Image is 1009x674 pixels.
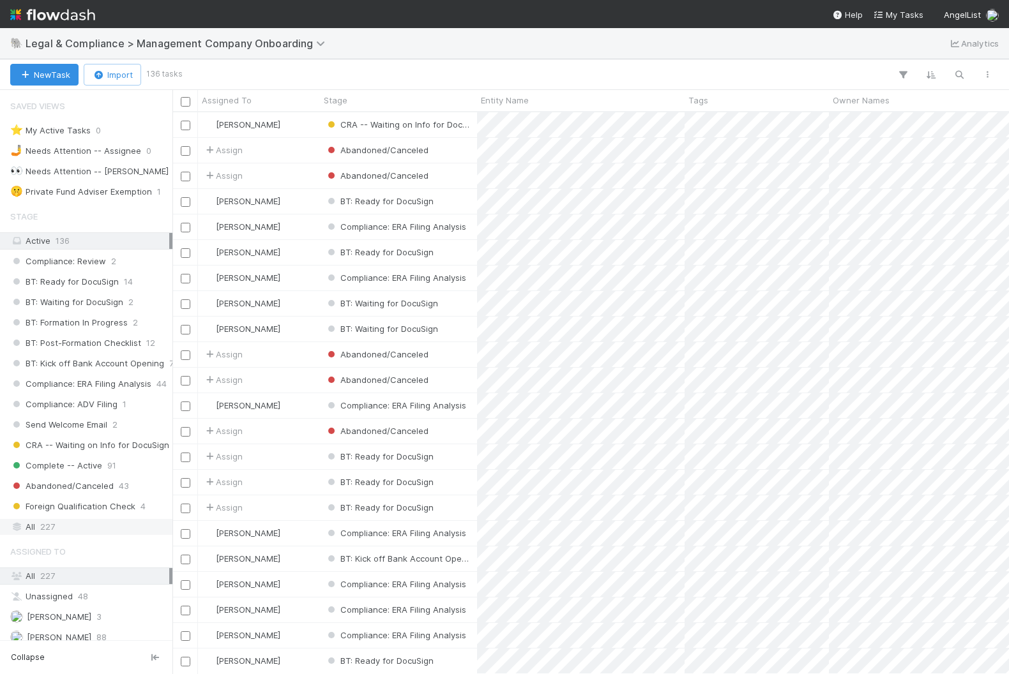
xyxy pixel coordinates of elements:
span: Saved Views [10,93,65,119]
input: Toggle Row Selected [181,427,190,437]
span: 227 [40,571,55,581]
span: Send Welcome Email [10,417,107,433]
div: My Active Tasks [10,123,91,139]
span: Complete -- Active [10,458,102,474]
img: avatar_c545aa83-7101-4841-8775-afeaaa9cc762.png [204,579,214,589]
div: [PERSON_NAME] [203,271,280,284]
span: BT: Waiting for DocuSign [325,298,438,308]
div: Compliance: ERA Filing Analysis [325,578,466,590]
span: Assigned To [202,94,252,107]
input: Toggle Row Selected [181,350,190,360]
div: BT: Ready for DocuSign [325,195,434,207]
span: BT: Kick off Bank Account Opening [10,356,164,371]
span: BT: Ready for DocuSign [10,274,119,290]
span: [PERSON_NAME] [216,400,280,410]
div: Assign [203,348,243,361]
span: BT: Ready for DocuSign [325,502,434,513]
span: 0 [96,123,101,139]
div: [PERSON_NAME] [203,118,280,131]
span: [PERSON_NAME] [216,579,280,589]
input: Toggle Row Selected [181,504,190,513]
span: Compliance: ERA Filing Analysis [325,221,466,232]
img: avatar_892eb56c-5b5a-46db-bf0b-2a9023d0e8f8.png [204,196,214,206]
span: 91 [107,458,116,474]
span: Foreign Qualification Check [10,498,135,514]
span: Abandoned/Canceled [10,478,114,494]
span: Legal & Compliance > Management Company Onboarding [26,37,331,50]
input: Toggle Row Selected [181,453,190,462]
button: NewTask [10,64,79,86]
div: Assign [203,450,243,463]
span: Compliance: ERA Filing Analysis [325,604,466,615]
div: [PERSON_NAME] [203,578,280,590]
input: Toggle Row Selected [181,478,190,488]
div: Compliance: ERA Filing Analysis [325,527,466,539]
span: CRA -- Waiting on Info for DocuSign [325,119,484,130]
span: Assign [203,144,243,156]
input: Toggle Row Selected [181,274,190,283]
img: logo-inverted-e16ddd16eac7371096b0.svg [10,4,95,26]
span: 🤫 [10,186,23,197]
span: Abandoned/Canceled [325,426,429,436]
div: BT: Ready for DocuSign [325,654,434,667]
span: 14 [124,274,133,290]
span: Assign [203,476,243,488]
input: Toggle Row Selected [181,555,190,564]
input: Toggle Row Selected [181,325,190,334]
span: Assign [203,373,243,386]
input: Toggle Row Selected [181,376,190,386]
span: Compliance: ERA Filing Analysis [325,273,466,283]
input: Toggle Row Selected [181,172,190,181]
img: avatar_892eb56c-5b5a-46db-bf0b-2a9023d0e8f8.png [204,553,214,564]
img: avatar_c545aa83-7101-4841-8775-afeaaa9cc762.png [204,400,214,410]
img: avatar_c545aa83-7101-4841-8775-afeaaa9cc762.png [204,630,214,640]
span: CRA -- Waiting on Info for DocuSign [10,437,169,453]
span: 88 [96,629,107,645]
span: [PERSON_NAME] [216,298,280,308]
div: Needs Attention -- Assignee [10,143,141,159]
div: [PERSON_NAME] [203,195,280,207]
span: [PERSON_NAME] [216,196,280,206]
span: Assign [203,424,243,437]
span: [PERSON_NAME] [216,630,280,640]
span: 48 [78,588,88,604]
div: BT: Kick off Bank Account Opening [325,552,471,565]
input: Toggle Row Selected [181,197,190,207]
span: [PERSON_NAME] [27,611,91,622]
div: Unassigned [10,588,169,604]
input: Toggle Row Selected [181,631,190,641]
span: [PERSON_NAME] [216,324,280,334]
small: 136 tasks [146,68,183,80]
span: Collapse [11,652,45,663]
input: Toggle Row Selected [181,606,190,615]
span: Compliance: Review [10,253,106,269]
span: BT: Waiting for DocuSign [10,294,123,310]
span: Compliance: ERA Filing Analysis [325,400,466,410]
span: [PERSON_NAME] [216,273,280,283]
span: Compliance: ERA Filing Analysis [325,630,466,640]
div: Abandoned/Canceled [325,348,429,361]
span: Abandoned/Canceled [325,170,429,181]
div: BT: Ready for DocuSign [325,246,434,258]
span: BT: Kick off Bank Account Opening [325,553,479,564]
div: Abandoned/Canceled [325,373,429,386]
span: 7 [169,356,174,371]
span: Owner Names [833,94,890,107]
img: avatar_1d14498f-6309-4f08-8780-588779e5ce37.png [10,610,23,623]
span: Tags [688,94,708,107]
span: BT: Ready for DocuSign [325,247,434,257]
div: Compliance: ERA Filing Analysis [325,271,466,284]
span: BT: Ready for DocuSign [325,477,434,487]
div: [PERSON_NAME] [203,297,280,310]
div: BT: Ready for DocuSign [325,476,434,488]
span: [PERSON_NAME] [216,655,280,666]
span: 0 [146,143,151,159]
div: Needs Attention -- [PERSON_NAME] [10,163,169,179]
span: 227 [40,519,55,535]
div: Abandoned/Canceled [325,424,429,437]
input: Toggle Row Selected [181,401,190,411]
div: All [10,519,169,535]
span: Stage [10,204,38,229]
span: [PERSON_NAME] [216,221,280,232]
